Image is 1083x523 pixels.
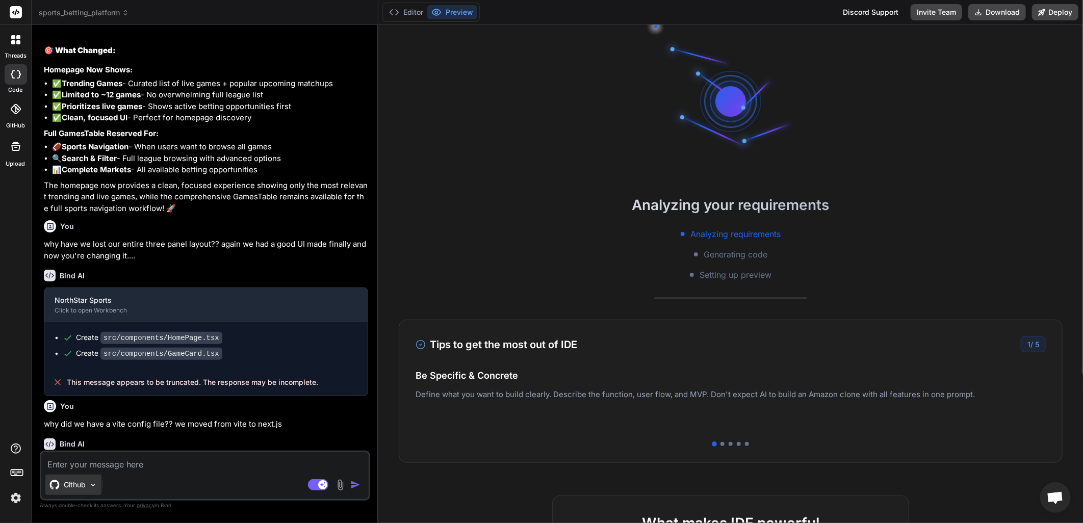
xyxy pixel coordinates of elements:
[704,248,768,260] span: Generating code
[911,4,962,20] button: Invite Team
[334,479,346,491] img: attachment
[44,128,159,138] strong: Full GamesTable Reserved For:
[62,142,128,151] strong: Sports Navigation
[837,4,905,20] div: Discord Support
[416,369,1046,382] h4: Be Specific & Concrete
[62,153,117,163] strong: Search & Filter
[89,481,97,489] img: Pick Models
[52,112,368,124] li: ✅ - Perfect for homepage discovery
[52,78,368,90] li: ✅ - Curated list of live games + popular upcoming matchups
[44,45,116,55] strong: 🎯 What Changed:
[67,377,318,387] span: This message appears to be truncated. The response may be incomplete.
[385,5,427,19] button: Editor
[100,348,222,360] code: src/components/GameCard.tsx
[39,8,129,18] span: sports_betting_platform
[55,295,341,305] div: NorthStar Sports
[60,271,85,281] h6: Bind AI
[60,221,74,231] h6: You
[62,90,141,99] strong: Limited to ~12 games
[416,337,577,352] h3: Tips to get the most out of IDE
[100,332,222,344] code: src/components/HomePage.tsx
[6,121,25,130] label: GitHub
[5,51,27,60] label: threads
[9,86,23,94] label: code
[62,79,122,88] strong: Trending Games
[55,306,341,315] div: Click to open Workbench
[137,502,155,508] span: privacy
[60,401,74,411] h6: You
[40,501,370,510] p: Always double-check its answers. Your in Bind
[76,332,222,343] div: Create
[1021,336,1046,352] div: /
[44,419,368,430] p: why did we have a vite config file?? we moved from vite to next.js
[60,439,85,449] h6: Bind AI
[44,65,133,74] strong: Homepage Now Shows:
[378,194,1083,216] h2: Analyzing your requirements
[44,239,368,261] p: why have we lost our entire three panel layout?? again we had a good UI made finally and now you'...
[350,480,360,490] img: icon
[6,160,25,168] label: Upload
[1040,482,1071,513] div: Open chat
[52,153,368,165] li: 🔍 - Full league browsing with advanced options
[7,489,24,507] img: settings
[62,113,127,122] strong: Clean, focused UI
[691,228,781,240] span: Analyzing requirements
[52,141,368,153] li: 🏈 - When users want to browse all games
[76,348,222,359] div: Create
[62,101,142,111] strong: Prioritizes live games
[52,164,368,176] li: 📊 - All available betting opportunities
[62,165,131,174] strong: Complete Markets
[52,101,368,113] li: ✅ - Shows active betting opportunities first
[1027,340,1030,349] span: 1
[52,89,368,101] li: ✅ - No overwhelming full league list
[44,288,351,322] button: NorthStar SportsClick to open Workbench
[968,4,1026,20] button: Download
[1032,4,1078,20] button: Deploy
[1035,340,1039,349] span: 5
[427,5,477,19] button: Preview
[44,180,368,215] p: The homepage now provides a clean, focused experience showing only the most relevant trending and...
[64,480,86,490] p: Github
[700,269,772,281] span: Setting up preview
